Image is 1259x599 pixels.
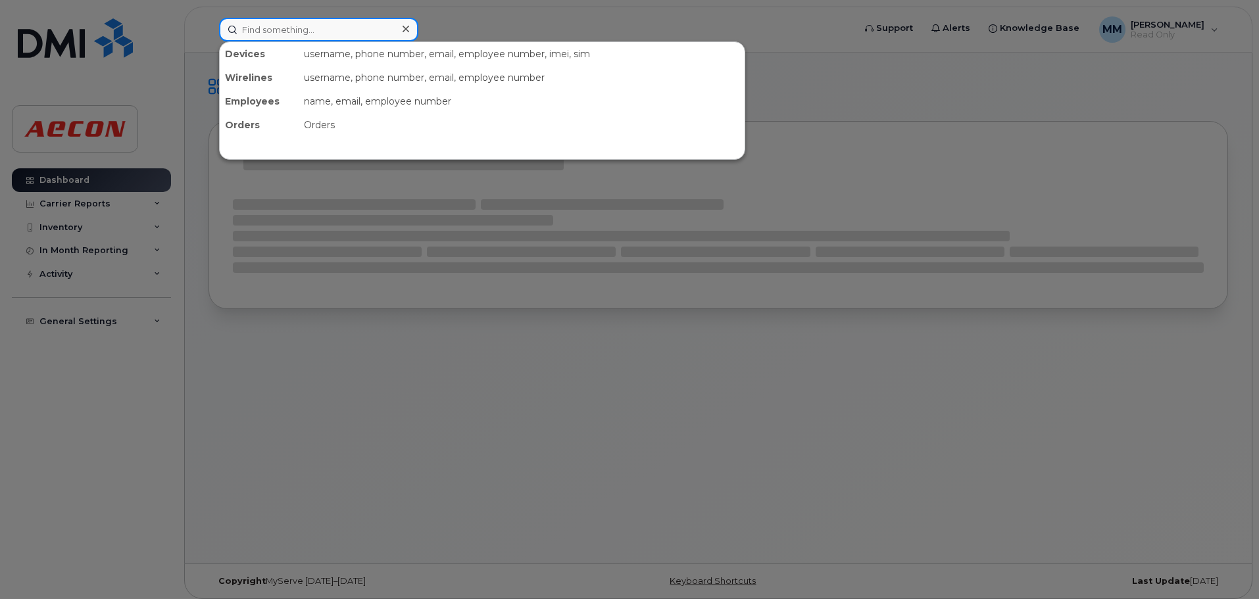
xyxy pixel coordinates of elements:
div: Devices [220,42,299,66]
div: username, phone number, email, employee number [299,66,745,89]
div: username, phone number, email, employee number, imei, sim [299,42,745,66]
div: Orders [220,113,299,137]
div: name, email, employee number [299,89,745,113]
div: Orders [299,113,745,137]
div: Wirelines [220,66,299,89]
div: Employees [220,89,299,113]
